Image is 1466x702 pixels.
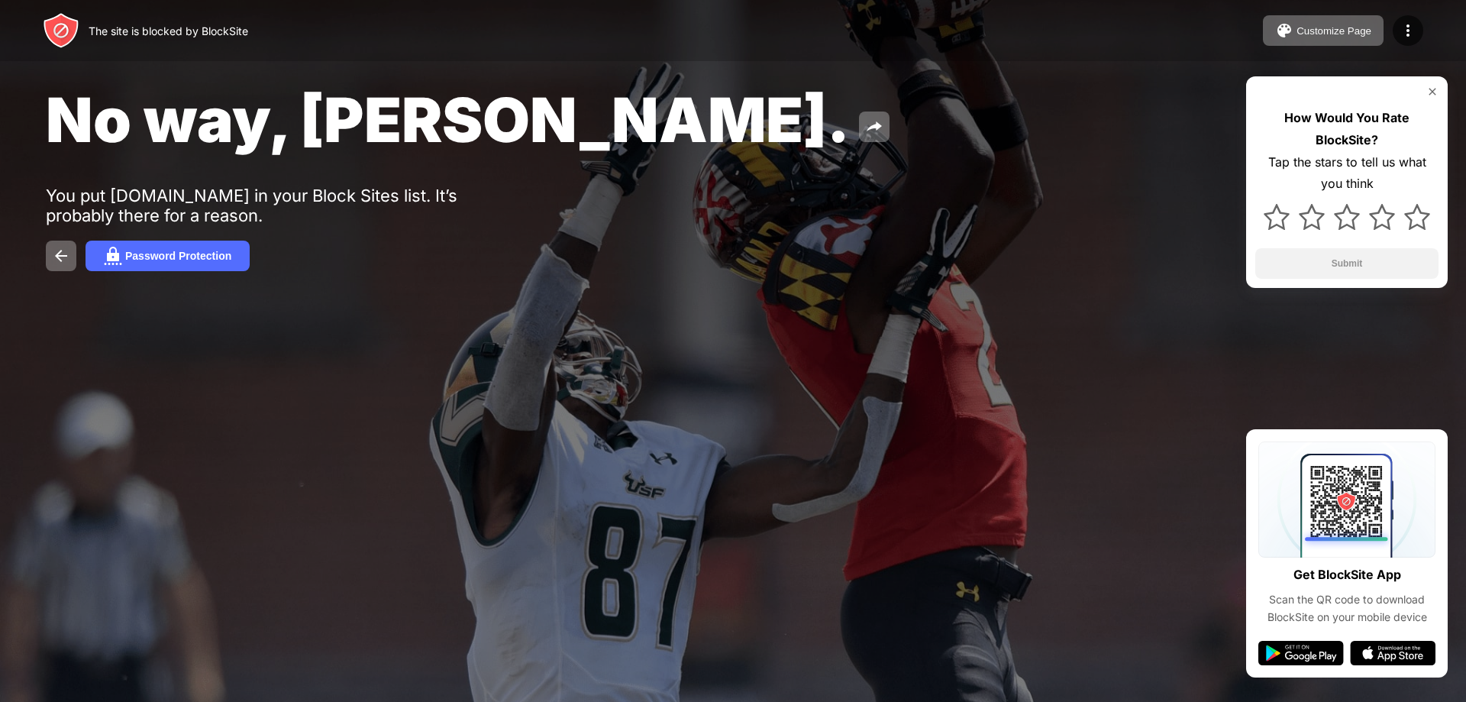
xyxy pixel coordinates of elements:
[125,250,231,262] div: Password Protection
[1404,204,1430,230] img: star.svg
[104,247,122,265] img: password.svg
[1255,248,1439,279] button: Submit
[46,186,518,225] div: You put [DOMAIN_NAME] in your Block Sites list. It’s probably there for a reason.
[1293,564,1401,586] div: Get BlockSite App
[1264,204,1290,230] img: star.svg
[1255,107,1439,151] div: How Would You Rate BlockSite?
[52,247,70,265] img: back.svg
[865,118,883,136] img: share.svg
[1369,204,1395,230] img: star.svg
[1258,442,1435,558] img: qrcode.svg
[1258,641,1344,665] img: google-play.svg
[46,82,850,157] span: No way, [PERSON_NAME].
[1334,204,1360,230] img: star.svg
[1399,21,1417,40] img: menu-icon.svg
[1299,204,1325,230] img: star.svg
[1263,15,1384,46] button: Customize Page
[1426,86,1439,98] img: rate-us-close.svg
[1296,25,1371,37] div: Customize Page
[1350,641,1435,665] img: app-store.svg
[1275,21,1293,40] img: pallet.svg
[1258,591,1435,626] div: Scan the QR code to download BlockSite on your mobile device
[43,12,79,49] img: header-logo.svg
[86,241,250,271] button: Password Protection
[1255,151,1439,196] div: Tap the stars to tell us what you think
[89,24,248,37] div: The site is blocked by BlockSite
